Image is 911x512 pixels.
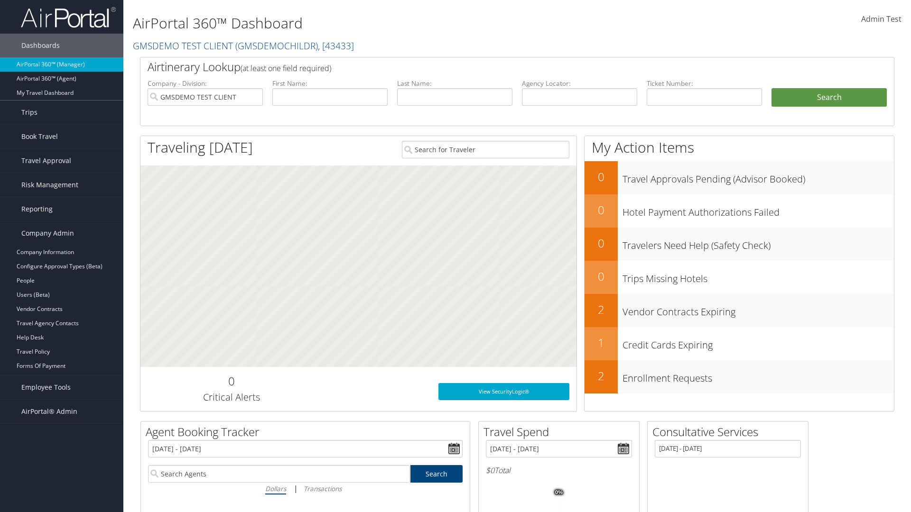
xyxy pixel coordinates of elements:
label: Ticket Number: [647,79,762,88]
a: 2Vendor Contracts Expiring [585,294,894,327]
h2: Consultative Services [652,424,808,440]
h2: Agent Booking Tracker [146,424,470,440]
span: (at least one field required) [241,63,331,73]
h3: Credit Cards Expiring [623,334,894,352]
h1: Traveling [DATE] [148,137,253,157]
span: Employee Tools [21,375,71,399]
h2: 0 [585,235,618,251]
a: 2Enrollment Requests [585,360,894,393]
a: 0Travel Approvals Pending (Advisor Booked) [585,161,894,194]
button: Search [772,88,887,107]
h2: 0 [585,268,618,284]
span: Risk Management [21,173,78,197]
span: ( GMSDEMOCHILDR ) [235,39,318,52]
a: Search [410,465,463,483]
span: Reporting [21,197,53,221]
h3: Travelers Need Help (Safety Check) [623,234,894,252]
h2: 2 [585,368,618,384]
h2: 0 [585,202,618,218]
a: GMSDEMO TEST CLIENT [133,39,354,52]
tspan: 0% [555,490,563,495]
h2: 0 [148,373,315,389]
input: Search Agents [148,465,410,483]
a: 1Credit Cards Expiring [585,327,894,360]
a: 0Travelers Need Help (Safety Check) [585,228,894,261]
span: $0 [486,465,494,475]
label: Last Name: [397,79,512,88]
input: Search for Traveler [402,141,569,158]
h2: Travel Spend [483,424,639,440]
span: AirPortal® Admin [21,400,77,423]
label: First Name: [272,79,388,88]
a: Admin Test [861,5,902,34]
span: Company Admin [21,221,74,245]
span: Admin Test [861,14,902,24]
div: | [148,483,463,494]
span: Travel Approval [21,149,71,173]
h2: 2 [585,302,618,318]
span: Book Travel [21,125,58,148]
h3: Hotel Payment Authorizations Failed [623,201,894,219]
h3: Travel Approvals Pending (Advisor Booked) [623,168,894,186]
i: Transactions [304,484,342,493]
h3: Trips Missing Hotels [623,267,894,285]
h1: AirPortal 360™ Dashboard [133,13,645,33]
h3: Critical Alerts [148,391,315,404]
h2: 0 [585,169,618,185]
h2: 1 [585,335,618,351]
a: View SecurityLogic® [438,383,569,400]
h1: My Action Items [585,137,894,157]
a: 0Trips Missing Hotels [585,261,894,294]
h3: Vendor Contracts Expiring [623,301,894,319]
span: , [ 43433 ] [318,39,354,52]
h6: Total [486,465,632,475]
span: Dashboards [21,34,60,57]
h2: Airtinerary Lookup [148,59,824,75]
h3: Enrollment Requests [623,367,894,385]
img: airportal-logo.png [21,6,116,28]
span: Trips [21,101,37,124]
label: Company - Division: [148,79,263,88]
i: Dollars [265,484,286,493]
label: Agency Locator: [522,79,637,88]
a: 0Hotel Payment Authorizations Failed [585,194,894,228]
